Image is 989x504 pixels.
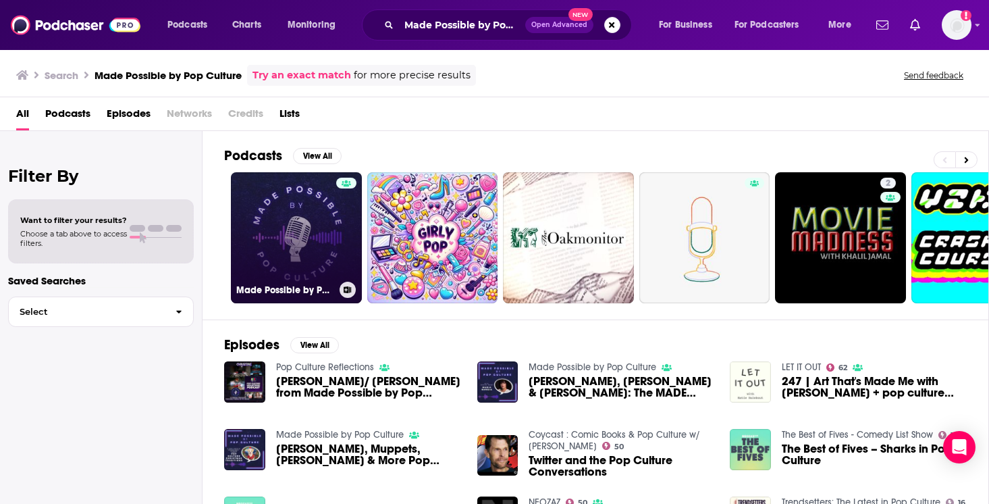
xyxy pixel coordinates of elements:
span: [PERSON_NAME], Muppets, [PERSON_NAME] & More Pop Culture Christmas Traditions [276,443,461,466]
a: Try an exact match [252,68,351,83]
span: [PERSON_NAME]/ [PERSON_NAME] from Made Possible by Pop Culture [276,376,461,399]
a: Coycast : Comic Books & Pop Culture w/ Coy Jandreau [529,429,700,452]
span: Choose a tab above to access filters. [20,229,127,248]
span: [PERSON_NAME], [PERSON_NAME] & [PERSON_NAME]: The MADE POSSIBLE BY POP CULTURE Season 2 Premiere [529,376,714,399]
a: Lists [279,103,300,130]
a: Twitter and the Pop Culture Conversations [529,455,714,478]
button: Open AdvancedNew [525,17,593,33]
a: 35 [938,431,960,439]
a: Podcasts [45,103,90,130]
button: open menu [649,14,729,36]
h3: Made Possible by Pop Culture [95,69,242,82]
a: Episodes [107,103,151,130]
a: Show notifications dropdown [871,14,894,36]
img: The Best of Fives – Sharks in Pop Culture [730,429,771,470]
img: 247 | Art That's Made Me with Briana Bane + pop culture resolutions [730,361,771,403]
a: Made Possible by Pop Culture [276,429,404,440]
img: User Profile [942,10,971,40]
a: Made Possible by Pop Culture [529,361,656,373]
a: All [16,103,29,130]
button: open menu [158,14,225,36]
span: 2 [886,177,890,191]
span: Open Advanced [531,22,587,28]
button: Show profile menu [942,10,971,40]
img: Podchaser - Follow, Share and Rate Podcasts [11,12,140,38]
span: Charts [232,16,261,34]
input: Search podcasts, credits, & more... [399,14,525,36]
div: Open Intercom Messenger [943,431,975,463]
span: For Podcasters [734,16,799,34]
span: Logged in as hbgcommunications [942,10,971,40]
h2: Filter By [8,166,194,186]
a: LET IT OUT [782,361,821,373]
img: Christine w/ Danielle Turchiano from Made Possible by Pop Culture [224,361,265,403]
h2: Podcasts [224,147,282,164]
span: New [568,8,593,21]
svg: Add a profile image [961,10,971,21]
a: The Best of Fives – Sharks in Pop Culture [782,443,967,466]
button: open menu [819,14,868,36]
button: open menu [726,14,819,36]
button: View All [293,148,342,164]
span: Networks [167,103,212,130]
span: Credits [228,103,263,130]
span: Select [9,307,165,316]
a: 247 | Art That's Made Me with Briana Bane + pop culture resolutions [782,376,967,399]
a: Christine w/ Danielle Turchiano from Made Possible by Pop Culture [276,376,461,399]
h3: Search [45,69,78,82]
p: Saved Searches [8,274,194,287]
h3: Made Possible by Pop Culture [236,284,334,296]
a: The Best of Fives - Comedy List Show [782,429,933,440]
h2: Episodes [224,336,279,353]
a: 62 [826,363,847,372]
a: 2 [880,178,896,188]
a: Made Possible by Pop Culture [231,172,362,303]
span: 50 [614,444,624,450]
a: EpisodesView All [224,336,339,353]
a: Charts [223,14,269,36]
span: 247 | Art That's Made Me with [PERSON_NAME] + pop culture resolutions [782,376,967,399]
img: Sabrina Carpenter, Muppets, Charlie Brown & More Pop Culture Christmas Traditions [224,429,265,470]
button: Send feedback [900,70,967,81]
a: Selena Quintanilla Pérez, Juan Gabriel & Maria Garcia: The MADE POSSIBLE BY POP CULTURE Season 2 ... [529,376,714,399]
span: More [828,16,851,34]
span: 62 [838,365,847,371]
a: 2 [775,172,906,303]
img: Twitter and the Pop Culture Conversations [477,435,518,476]
span: for more precise results [354,68,471,83]
span: Want to filter your results? [20,216,127,225]
a: PodcastsView All [224,147,342,164]
button: View All [290,337,339,353]
img: Selena Quintanilla Pérez, Juan Gabriel & Maria Garcia: The MADE POSSIBLE BY POP CULTURE Season 2 ... [477,361,518,403]
button: open menu [278,14,353,36]
span: Monitoring [288,16,336,34]
span: Podcasts [167,16,207,34]
button: Select [8,297,194,327]
span: For Business [659,16,712,34]
a: Pop Culture Reflections [276,361,374,373]
a: Show notifications dropdown [905,14,926,36]
a: Sabrina Carpenter, Muppets, Charlie Brown & More Pop Culture Christmas Traditions [276,443,461,466]
div: Search podcasts, credits, & more... [375,9,645,41]
a: 50 [602,442,624,450]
